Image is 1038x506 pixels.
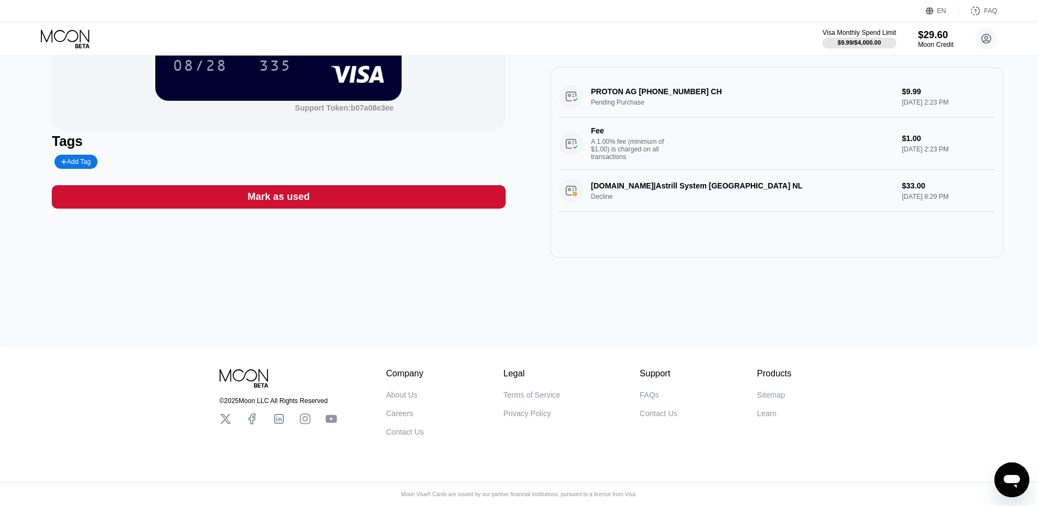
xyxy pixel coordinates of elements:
div: Contact Us [386,428,424,436]
div: Careers [386,409,414,418]
div: Privacy Policy [503,409,551,418]
div: Terms of Service [503,391,560,399]
div: Contact Us [640,409,677,418]
div: 08/28 [173,58,227,76]
div: [DATE] 2:23 PM [902,145,994,153]
div: $9.99 / $4,000.00 [837,39,881,46]
div: Mark as used [52,185,505,209]
div: Learn [757,409,776,418]
div: Mark as used [247,191,309,203]
div: Sitemap [757,391,785,399]
div: EN [937,7,946,15]
div: Visa Monthly Spend Limit$9.99/$4,000.00 [822,29,896,48]
div: $29.60Moon Credit [918,29,954,48]
div: FAQ [984,7,997,15]
div: EN [926,5,959,16]
div: Tags [52,133,505,149]
div: $29.60 [918,29,954,41]
div: Products [757,369,791,379]
div: FeeA 1.00% fee (minimum of $1.00) is charged on all transactions$1.00[DATE] 2:23 PM [559,118,995,170]
div: 335 [251,52,300,79]
div: Moon Credit [918,41,954,48]
div: Visa Monthly Spend Limit [822,29,896,36]
div: $1.00 [902,134,994,143]
div: 08/28 [165,52,235,79]
div: Legal [503,369,560,379]
div: About Us [386,391,418,399]
div: Support Token: b07a08e3ee [295,103,393,112]
div: Support [640,369,677,379]
div: Fee [591,126,667,135]
div: A 1.00% fee (minimum of $1.00) is charged on all transactions [591,138,673,161]
div: FAQ [959,5,997,16]
div: Company [386,369,424,379]
div: Moon Visa® Cards are issued by our partner financial institutions, pursuant to a license from Visa. [392,491,646,497]
div: 335 [259,58,292,76]
div: FAQs [640,391,659,399]
div: © 2025 Moon LLC All Rights Reserved [220,397,337,405]
div: Add Tag [54,155,97,169]
div: Add Tag [61,158,90,166]
iframe: Button to launch messaging window [994,462,1029,497]
div: Support Token:b07a08e3ee [295,103,393,112]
